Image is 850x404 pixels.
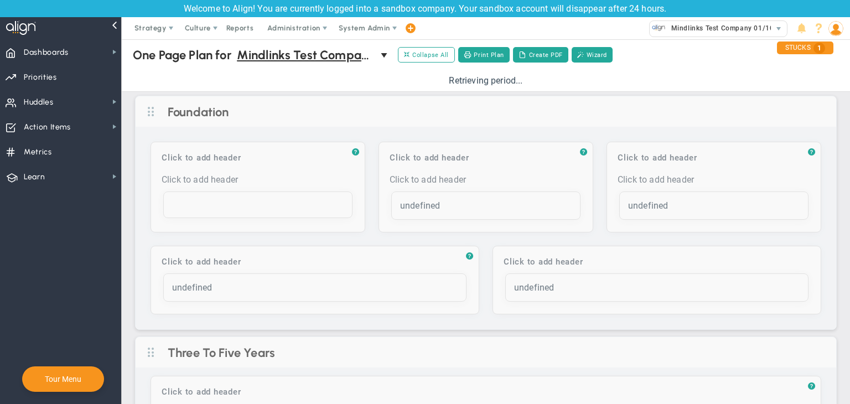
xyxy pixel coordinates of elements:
[339,24,390,32] span: System Admin
[652,21,666,35] img: 33646.Company.photo
[134,24,167,32] span: Strategy
[449,75,522,86] span: Retrieving period...
[828,21,843,36] img: 64089.Person.photo
[221,17,260,39] span: Reports
[777,42,833,54] div: STUCKS
[458,47,510,63] button: Print Plan
[813,43,825,54] span: 1
[24,116,71,139] span: Action Items
[24,41,69,64] span: Dashboards
[133,48,231,63] span: One Page Plan for
[267,24,320,32] span: Administration
[666,21,810,35] span: Mindlinks Test Company 01/10 (Sandbox)
[237,45,375,65] span: Mindlinks Test Company 01/10 (Sandbox)
[381,45,390,64] span: select
[185,24,211,32] span: Culture
[42,374,85,384] button: Tour Menu
[24,165,45,189] span: Learn
[793,17,810,39] li: Announcements
[24,66,57,89] span: Priorities
[24,91,54,114] span: Huddles
[404,50,449,60] span: Collapse All
[810,17,827,39] li: Help & Frequently Asked Questions (FAQ)
[572,47,613,63] button: Wizard
[398,47,455,63] button: Collapse All
[771,21,787,37] span: select
[513,47,568,63] button: Create PDF
[24,141,52,164] span: Metrics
